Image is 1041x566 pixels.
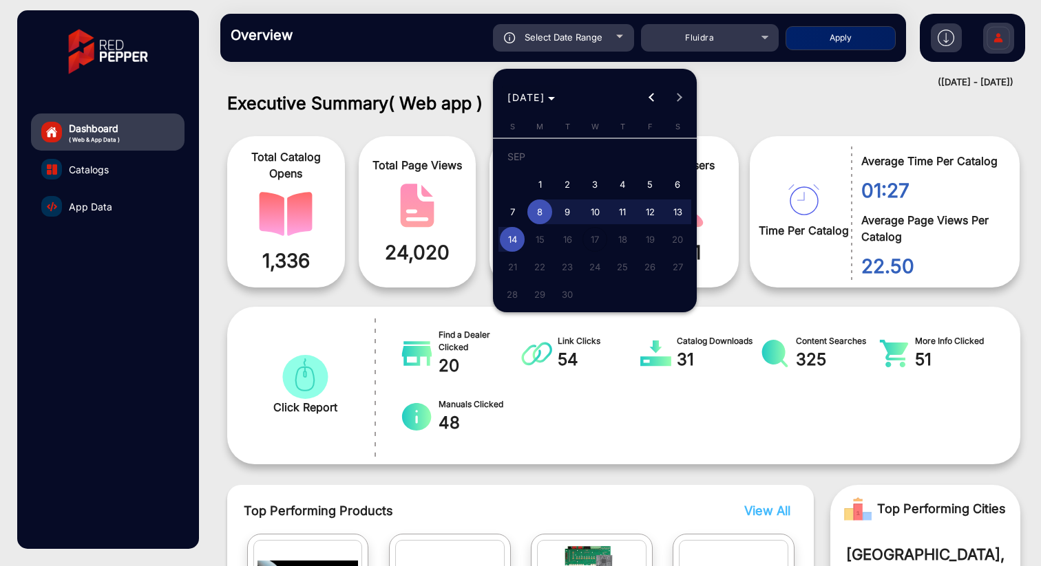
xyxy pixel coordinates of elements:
span: 29 [527,282,552,307]
button: September 28, 2025 [498,281,526,308]
button: September 25, 2025 [609,253,636,281]
span: 15 [527,227,552,252]
button: September 10, 2025 [581,198,609,226]
button: September 18, 2025 [609,226,636,253]
button: September 13, 2025 [664,198,691,226]
span: M [536,122,543,131]
button: September 3, 2025 [581,171,609,198]
button: September 30, 2025 [554,281,581,308]
span: T [565,122,570,131]
span: 1 [527,172,552,197]
button: September 22, 2025 [526,253,554,281]
button: September 12, 2025 [636,198,664,226]
button: September 23, 2025 [554,253,581,281]
button: September 6, 2025 [664,171,691,198]
span: 7 [500,199,525,224]
span: 21 [500,254,525,279]
span: 13 [665,199,690,224]
span: [DATE] [507,91,545,103]
span: 26 [638,254,662,279]
span: 30 [555,282,580,307]
button: September 27, 2025 [664,253,691,281]
span: 11 [610,199,635,224]
span: 2 [555,172,580,197]
span: 17 [582,227,607,252]
button: September 20, 2025 [664,226,691,253]
button: September 24, 2025 [581,253,609,281]
span: 18 [610,227,635,252]
button: September 21, 2025 [498,253,526,281]
button: September 4, 2025 [609,171,636,198]
button: September 14, 2025 [498,226,526,253]
button: Previous month [638,84,666,111]
span: 5 [638,172,662,197]
span: 3 [582,172,607,197]
button: September 8, 2025 [526,198,554,226]
span: 9 [555,199,580,224]
button: September 17, 2025 [581,226,609,253]
span: W [591,122,599,131]
button: September 7, 2025 [498,198,526,226]
button: September 19, 2025 [636,226,664,253]
span: 23 [555,254,580,279]
span: 4 [610,172,635,197]
span: 19 [638,227,662,252]
button: September 16, 2025 [554,226,581,253]
span: 24 [582,254,607,279]
button: September 26, 2025 [636,253,664,281]
span: 27 [665,254,690,279]
span: 16 [555,227,580,252]
span: 10 [582,199,607,224]
span: 22 [527,254,552,279]
td: SEP [498,143,691,171]
button: September 11, 2025 [609,198,636,226]
span: 6 [665,172,690,197]
button: September 9, 2025 [554,198,581,226]
span: S [675,122,680,131]
button: September 1, 2025 [526,171,554,198]
span: 12 [638,199,662,224]
button: Choose month and year [502,85,560,110]
span: F [648,122,653,131]
span: 20 [665,227,690,252]
span: 28 [500,282,525,307]
span: 25 [610,254,635,279]
button: September 2, 2025 [554,171,581,198]
button: September 15, 2025 [526,226,554,253]
span: 14 [500,227,525,252]
span: T [620,122,625,131]
span: 8 [527,199,552,224]
button: September 29, 2025 [526,281,554,308]
span: S [510,122,515,131]
button: September 5, 2025 [636,171,664,198]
